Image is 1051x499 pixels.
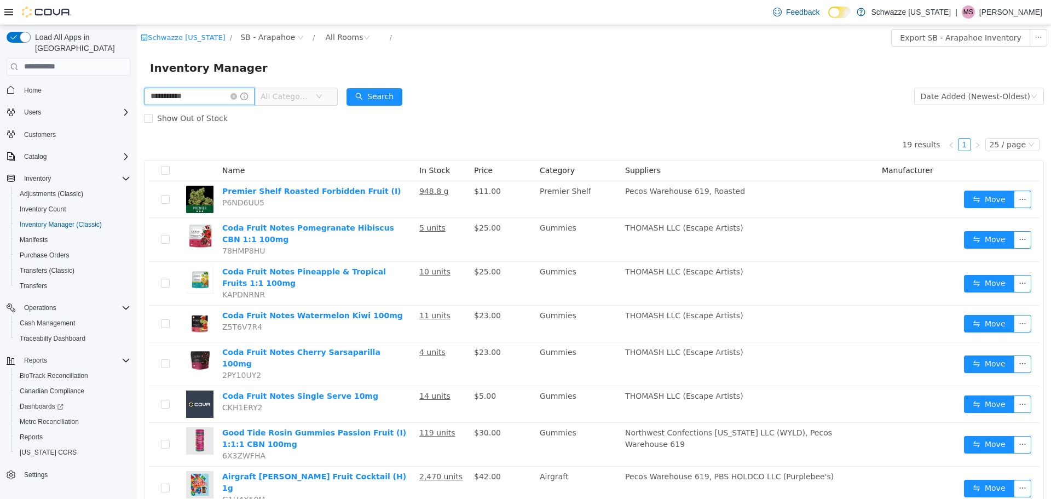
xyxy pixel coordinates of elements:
span: Catalog [20,150,130,163]
span: Inventory Count [20,205,66,214]
button: icon: ellipsis [877,330,894,348]
a: Coda Fruit Notes Watermelon Kiwi 100mg [85,286,266,295]
button: Adjustments (Classic) [11,186,135,202]
i: icon: info-circle [103,67,111,75]
span: Dashboards [20,402,63,411]
span: $5.00 [337,366,359,375]
img: Coda Fruit Notes Pineapple & Tropical Fruits 1:1 100mg hero shot [49,241,77,268]
button: Users [20,106,45,119]
div: All Rooms [188,4,226,20]
a: Inventory Manager (Classic) [15,218,106,231]
button: Reports [2,353,135,368]
button: Traceabilty Dashboard [11,331,135,346]
button: Home [2,82,135,98]
td: Airgraft [399,441,484,485]
a: Airgraft [PERSON_NAME] Fruit Cocktail (H) 1g [85,447,269,467]
span: Northwest Confections [US_STATE] LLC (WYLD), Pecos Warehouse 619 [488,403,695,423]
a: Purchase Orders [15,249,74,262]
button: Inventory Manager (Classic) [11,217,135,232]
td: Gummies [399,193,484,237]
td: Gummies [399,317,484,361]
button: icon: swapMove [827,370,877,388]
span: $25.00 [337,242,364,251]
span: Inventory [20,172,130,185]
a: Canadian Compliance [15,385,89,398]
span: Name [85,141,108,150]
span: Price [337,141,356,150]
u: 4 units [282,323,309,331]
p: [PERSON_NAME] [979,5,1042,19]
img: Coda Fruit Notes Single Serve 10mg placeholder [49,365,77,393]
u: 2,470 units [282,447,326,456]
a: Coda Fruit Notes Single Serve 10mg [85,366,241,375]
button: icon: swapMove [827,290,877,307]
button: icon: ellipsis [877,165,894,183]
td: Premier Shelf [399,156,484,193]
img: Airgraft EDW Fruit Cocktail (H) 1g hero shot [49,446,77,473]
span: Inventory Manager (Classic) [15,218,130,231]
span: Catalog [24,152,47,161]
span: Dashboards [15,400,130,413]
span: Customers [20,128,130,141]
button: Transfers (Classic) [11,263,135,278]
button: Canadian Compliance [11,383,135,399]
span: Traceabilty Dashboard [20,334,85,343]
button: Cash Management [11,316,135,331]
p: Schwazze [US_STATE] [871,5,951,19]
span: Inventory Manager [13,34,137,51]
span: / [176,8,178,16]
button: icon: ellipsis [877,455,894,472]
button: Reports [11,429,135,445]
img: Coda Fruit Notes Cherry Sarsaparilla 100mg hero shot [49,322,77,349]
button: icon: swapMove [827,165,877,183]
button: icon: ellipsis [877,370,894,388]
span: Z5T6V7R4 [85,297,125,306]
a: BioTrack Reconciliation [15,369,93,382]
td: Gummies [399,237,484,280]
span: Transfers (Classic) [15,264,130,277]
span: Home [24,86,42,95]
span: Suppliers [488,141,524,150]
span: Manifests [15,233,130,246]
button: Export SB - Arapahoe Inventory [754,4,893,21]
a: Premier Shelf Roasted Forbidden Fruit (I) [85,162,264,170]
li: 19 results [765,113,803,126]
span: Manifests [20,236,48,244]
span: Settings [24,471,48,479]
a: Reports [15,431,47,444]
img: Coda Fruit Notes Pomegranate Hibiscus CBN 1:1 100mg hero shot [49,197,77,225]
span: $42.00 [337,447,364,456]
span: Settings [20,468,130,481]
button: Catalog [2,149,135,164]
td: Gummies [399,398,484,441]
span: Adjustments (Classic) [15,187,130,200]
button: icon: swapMove [827,250,877,267]
i: icon: down [891,116,898,124]
span: Transfers [15,279,130,292]
a: Dashboards [15,400,68,413]
li: Next Page [834,113,847,126]
u: 5 units [282,198,309,207]
span: P6ND6UU5 [85,173,128,182]
span: BioTrack Reconciliation [15,369,130,382]
a: Coda Fruit Notes Pomegranate Hibiscus CBN 1:1 100mg [85,198,257,219]
a: Coda Fruit Notes Pineapple & Tropical Fruits 1:1 100mg [85,242,249,262]
u: 10 units [282,242,314,251]
span: Purchase Orders [15,249,130,262]
a: [US_STATE] CCRS [15,446,81,459]
span: Canadian Compliance [15,385,130,398]
span: 6X3ZWFHA [85,426,129,435]
i: icon: close-circle [94,68,100,74]
span: Purchase Orders [20,251,70,260]
button: Inventory [2,171,135,186]
button: Inventory [20,172,55,185]
button: Reports [20,354,51,367]
span: / [93,8,95,16]
u: 11 units [282,286,314,295]
i: icon: shop [4,9,11,16]
span: THOMASH LLC (Escape Artists) [488,198,607,207]
li: Previous Page [808,113,821,126]
span: G1U4X50M [85,470,128,479]
button: Manifests [11,232,135,248]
